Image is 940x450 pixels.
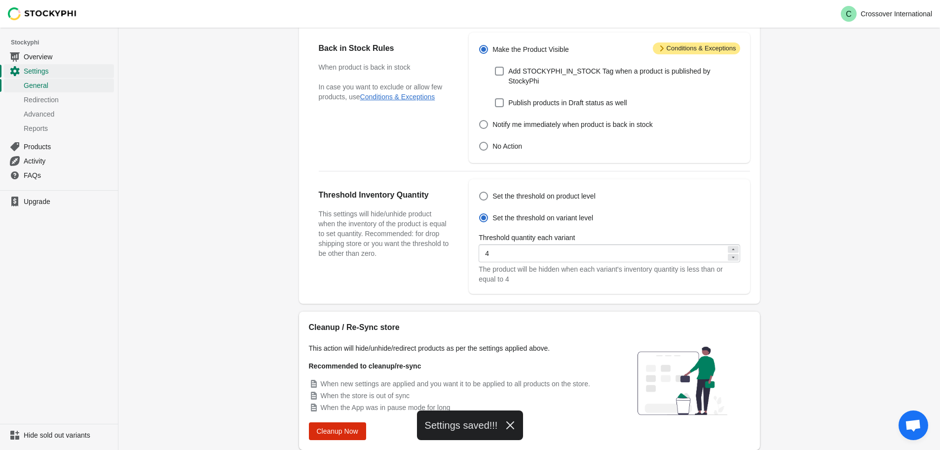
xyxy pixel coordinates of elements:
p: This action will hide/unhide/redirect products as per the settings applied above. [309,343,605,353]
span: Hide sold out variants [24,430,112,440]
span: Stockyphi [11,38,118,47]
span: When the App was in pause mode for long [321,404,451,411]
h3: This settings will hide/unhide product when the inventory of the product is equal to set quantity... [319,209,450,258]
span: Notify me immediately when product is back in stock [492,120,652,129]
button: Cleanup Now [309,422,366,440]
span: Cleanup Now [317,427,358,435]
a: Reports [4,121,114,135]
span: When the store is out of sync [321,392,410,400]
h2: Cleanup / Re-Sync store [309,322,605,333]
p: Crossover International [861,10,932,18]
a: Overview [4,49,114,64]
a: Products [4,139,114,154]
span: FAQs [24,170,112,180]
button: Conditions & Exceptions [360,93,435,101]
h2: Threshold Inventory Quantity [319,189,450,201]
span: Add STOCKYPHI_IN_STOCK Tag when a product is published by StockyPhi [508,66,740,86]
img: Stockyphi [8,7,77,20]
span: Redirection [24,95,112,105]
label: Threshold quantity each variant [479,233,575,243]
a: Upgrade [4,195,114,208]
span: Settings [24,66,112,76]
span: Advanced [24,109,112,119]
span: Activity [24,156,112,166]
span: Make the Product Visible [492,44,569,54]
div: The product will be hidden when each variant's inventory quantity is less than or equal to 4 [479,264,740,284]
a: Advanced [4,107,114,121]
a: Activity [4,154,114,168]
div: Open chat [899,410,928,440]
span: Publish products in Draft status as well [508,98,627,108]
a: Redirection [4,92,114,107]
span: Upgrade [24,197,112,206]
a: Hide sold out variants [4,428,114,442]
h2: Back in Stock Rules [319,42,450,54]
span: Reports [24,123,112,133]
a: General [4,78,114,92]
p: In case you want to exclude or allow few products, use [319,82,450,102]
h3: When product is back in stock [319,62,450,72]
span: Conditions & Exceptions [653,42,740,54]
span: Set the threshold on variant level [492,213,593,223]
span: Set the threshold on product level [492,191,596,201]
div: Settings saved!!! [417,410,524,440]
span: No Action [492,141,522,151]
span: When new settings are applied and you want it to be applied to all products on the store. [321,380,590,388]
span: Products [24,142,112,152]
button: Avatar with initials CCrossover International [837,4,936,24]
strong: Recommended to cleanup/re-sync [309,362,421,370]
a: Settings [4,64,114,78]
span: General [24,81,112,90]
text: C [846,10,852,18]
a: FAQs [4,168,114,182]
span: Avatar with initials C [841,6,857,22]
span: Overview [24,52,112,62]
